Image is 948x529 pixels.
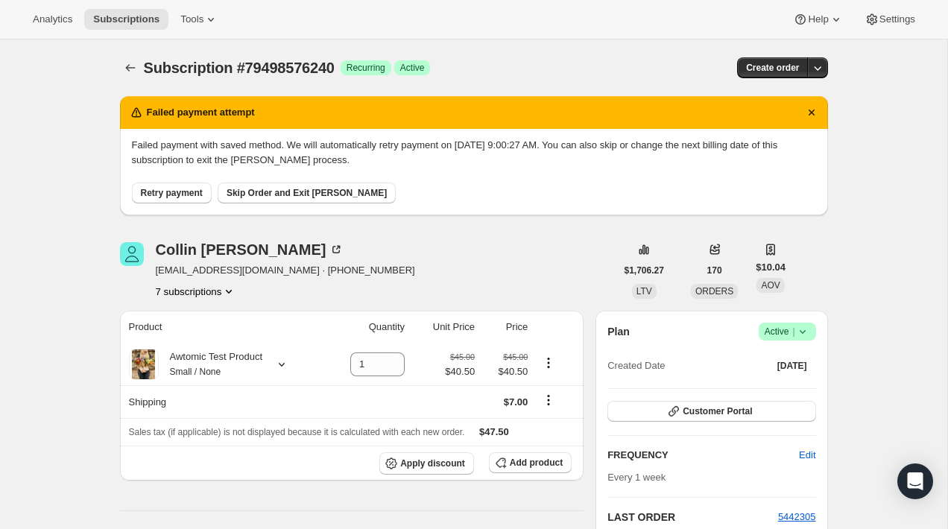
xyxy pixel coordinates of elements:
[93,13,159,25] span: Subscriptions
[607,510,778,525] h2: LAST ORDER
[746,62,799,74] span: Create order
[144,60,335,76] span: Subscription #79498576240
[180,13,203,25] span: Tools
[400,457,465,469] span: Apply discount
[808,13,828,25] span: Help
[616,260,673,281] button: $1,706.27
[707,264,722,276] span: 170
[129,427,465,437] span: Sales tax (if applicable) is not displayed because it is calculated with each new order.
[141,187,203,199] span: Retry payment
[504,396,528,408] span: $7.00
[537,355,560,371] button: Product actions
[856,9,924,30] button: Settings
[156,242,344,257] div: Collin [PERSON_NAME]
[120,311,323,343] th: Product
[636,286,652,297] span: LTV
[400,62,425,74] span: Active
[897,463,933,499] div: Open Intercom Messenger
[778,511,816,522] a: 5442305
[784,9,852,30] button: Help
[156,284,237,299] button: Product actions
[484,364,528,379] span: $40.50
[479,311,532,343] th: Price
[347,62,385,74] span: Recurring
[607,358,665,373] span: Created Date
[132,138,816,168] p: Failed payment with saved method. We will automatically retry payment on [DATE] 9:00:27 AM. You c...
[450,352,475,361] small: $45.00
[761,280,780,291] span: AOV
[84,9,168,30] button: Subscriptions
[227,187,387,199] span: Skip Order and Exit [PERSON_NAME]
[33,13,72,25] span: Analytics
[445,364,475,379] span: $40.50
[778,510,816,525] button: 5442305
[607,401,815,422] button: Customer Portal
[409,311,479,343] th: Unit Price
[510,457,563,469] span: Add product
[607,472,666,483] span: Every 1 week
[379,452,474,475] button: Apply discount
[479,426,509,437] span: $47.50
[790,443,824,467] button: Edit
[489,452,572,473] button: Add product
[792,326,794,338] span: |
[170,367,221,377] small: Small / None
[698,260,731,281] button: 170
[683,405,752,417] span: Customer Portal
[132,183,212,203] button: Retry payment
[801,102,822,123] button: Dismiss notification
[24,9,81,30] button: Analytics
[607,324,630,339] h2: Plan
[503,352,528,361] small: $45.00
[695,286,733,297] span: ORDERS
[156,263,415,278] span: [EMAIL_ADDRESS][DOMAIN_NAME] · [PHONE_NUMBER]
[171,9,227,30] button: Tools
[756,260,786,275] span: $10.04
[218,183,396,203] button: Skip Order and Exit [PERSON_NAME]
[120,385,323,418] th: Shipping
[625,264,664,276] span: $1,706.27
[777,360,807,372] span: [DATE]
[737,57,808,78] button: Create order
[607,448,799,463] h2: FREQUENCY
[120,242,144,266] span: Collin McMahon
[159,349,263,379] div: Awtomic Test Product
[147,105,255,120] h2: Failed payment attempt
[322,311,409,343] th: Quantity
[879,13,915,25] span: Settings
[765,324,810,339] span: Active
[768,355,816,376] button: [DATE]
[537,392,560,408] button: Shipping actions
[799,448,815,463] span: Edit
[120,57,141,78] button: Subscriptions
